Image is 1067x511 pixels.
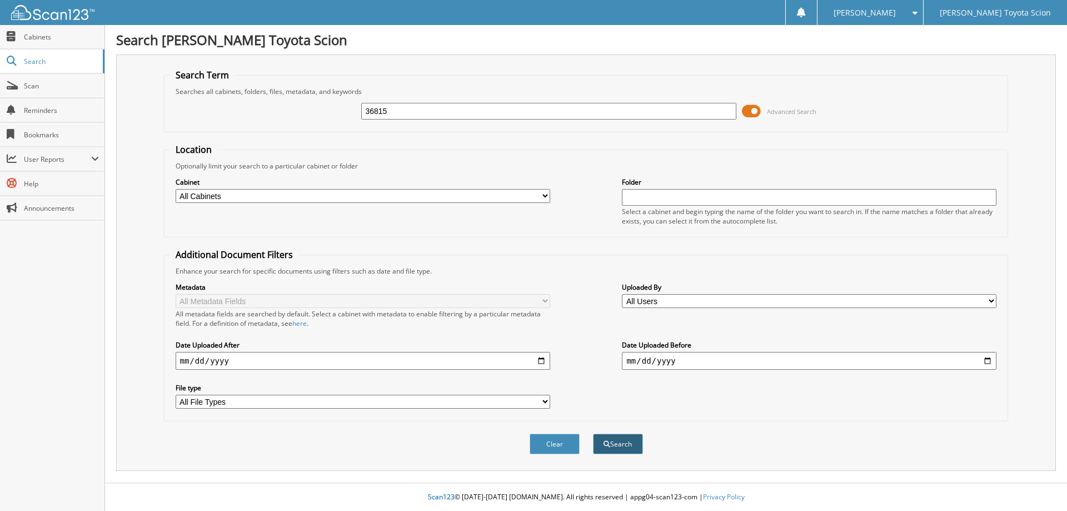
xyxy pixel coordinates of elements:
[622,207,996,226] div: Select a cabinet and begin typing the name of the folder you want to search in. If the name match...
[24,155,91,164] span: User Reports
[24,106,99,115] span: Reminders
[176,352,550,370] input: start
[530,434,580,454] button: Clear
[940,9,1051,16] span: [PERSON_NAME] Toyota Scion
[24,204,99,213] span: Announcements
[622,352,996,370] input: end
[703,492,745,502] a: Privacy Policy
[24,81,99,91] span: Scan
[176,282,550,292] label: Metadata
[105,484,1067,511] div: © [DATE]-[DATE] [DOMAIN_NAME]. All rights reserved | appg04-scan123-com |
[767,107,816,116] span: Advanced Search
[428,492,455,502] span: Scan123
[834,9,896,16] span: [PERSON_NAME]
[170,143,217,156] legend: Location
[24,32,99,42] span: Cabinets
[622,340,996,350] label: Date Uploaded Before
[176,340,550,350] label: Date Uploaded After
[24,130,99,140] span: Bookmarks
[292,319,307,328] a: here
[11,5,94,20] img: scan123-logo-white.svg
[170,249,298,261] legend: Additional Document Filters
[1011,458,1067,511] iframe: Chat Widget
[116,31,1056,49] h1: Search [PERSON_NAME] Toyota Scion
[170,266,1003,276] div: Enhance your search for specific documents using filters such as date and file type.
[170,87,1003,96] div: Searches all cabinets, folders, files, metadata, and keywords
[622,282,996,292] label: Uploaded By
[24,57,97,66] span: Search
[170,69,235,81] legend: Search Term
[24,179,99,188] span: Help
[593,434,643,454] button: Search
[176,383,550,393] label: File type
[622,177,996,187] label: Folder
[176,309,550,328] div: All metadata fields are searched by default. Select a cabinet with metadata to enable filtering b...
[170,161,1003,171] div: Optionally limit your search to a particular cabinet or folder
[176,177,550,187] label: Cabinet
